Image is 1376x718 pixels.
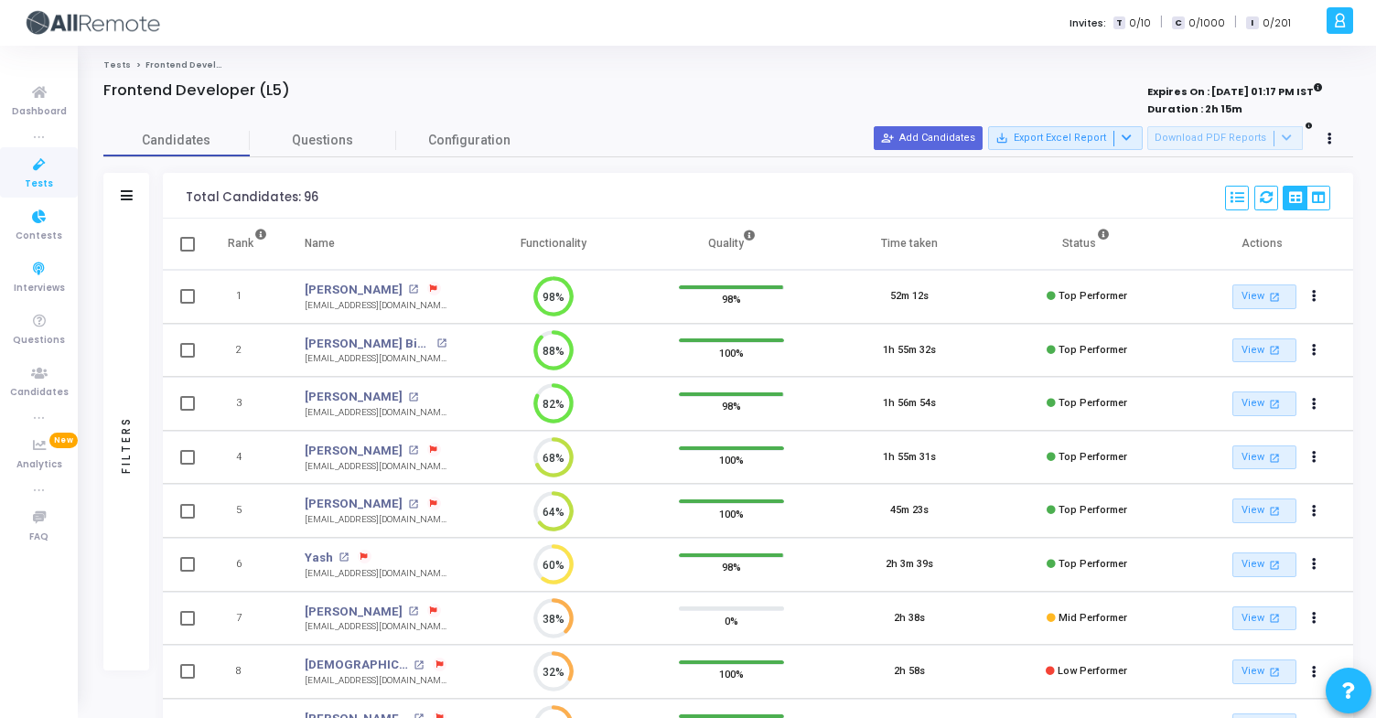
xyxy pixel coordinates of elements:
a: [DEMOGRAPHIC_DATA] [305,656,409,674]
th: Rank [209,219,286,270]
td: 6 [209,538,286,592]
div: [EMAIL_ADDRESS][DOMAIN_NAME] [305,567,446,581]
button: Actions [1301,605,1327,631]
span: 0/10 [1129,16,1151,31]
img: logo [23,5,160,41]
div: 1h 55m 31s [883,450,936,466]
div: Name [305,233,335,253]
mat-icon: save_alt [995,132,1008,145]
a: [PERSON_NAME] Bin [PERSON_NAME] [305,335,432,353]
a: [PERSON_NAME] [305,281,403,299]
span: Frontend Developer (L5) [145,59,257,70]
div: [EMAIL_ADDRESS][DOMAIN_NAME] [305,513,446,527]
a: View [1232,498,1296,523]
div: [EMAIL_ADDRESS][DOMAIN_NAME] [305,299,446,313]
mat-icon: open_in_new [1267,396,1283,412]
span: 0/1000 [1188,16,1225,31]
a: Tests [103,59,131,70]
span: Questions [13,333,65,348]
span: Candidates [103,131,250,150]
th: Functionality [465,219,642,270]
div: 2h 38s [894,611,925,627]
span: Top Performer [1059,290,1127,302]
span: Questions [250,131,396,150]
a: View [1232,445,1296,470]
label: Invites: [1070,16,1106,31]
nav: breadcrumb [103,59,1353,71]
button: Actions [1301,498,1327,524]
span: 98% [722,290,741,308]
mat-icon: open_in_new [408,499,418,509]
span: 0/201 [1263,16,1291,31]
td: 5 [209,484,286,538]
div: [EMAIL_ADDRESS][DOMAIN_NAME] [305,460,446,474]
div: [EMAIL_ADDRESS][DOMAIN_NAME] [305,406,446,420]
mat-icon: open_in_new [1267,503,1283,519]
a: View [1232,659,1296,684]
td: 3 [209,377,286,431]
div: Filters [118,344,134,545]
div: [EMAIL_ADDRESS][DOMAIN_NAME] [305,674,446,688]
div: 2h 58s [894,664,925,680]
span: Interviews [14,281,65,296]
div: Time taken [881,233,938,253]
span: FAQ [29,530,48,545]
a: View [1232,284,1296,309]
span: 98% [722,397,741,415]
span: 100% [719,665,744,683]
th: Quality [642,219,820,270]
td: 8 [209,645,286,699]
a: View [1232,391,1296,416]
a: Yash [305,549,333,567]
span: 100% [719,343,744,361]
strong: Expires On : [DATE] 01:17 PM IST [1147,80,1323,100]
button: Actions [1301,659,1327,685]
button: Actions [1301,284,1327,310]
button: Actions [1301,445,1327,470]
a: View [1232,606,1296,631]
button: Actions [1301,391,1327,417]
span: Dashboard [12,104,67,120]
span: New [49,433,78,448]
td: 4 [209,431,286,485]
span: Top Performer [1059,504,1127,516]
span: | [1160,13,1163,32]
div: 45m 23s [890,503,929,519]
th: Actions [1176,219,1353,270]
mat-icon: open_in_new [408,284,418,295]
button: Export Excel Report [988,126,1143,150]
mat-icon: open_in_new [408,392,418,402]
div: 1h 56m 54s [883,396,936,412]
span: Top Performer [1059,451,1127,463]
span: Candidates [10,385,69,401]
mat-icon: open_in_new [1267,289,1283,305]
span: Tests [25,177,53,192]
mat-icon: open_in_new [1267,664,1283,680]
button: Actions [1301,338,1327,363]
div: [EMAIL_ADDRESS][DOMAIN_NAME] [305,352,446,366]
span: Top Performer [1059,558,1127,570]
mat-icon: open_in_new [408,606,418,616]
h4: Frontend Developer (L5) [103,81,290,100]
mat-icon: person_add_alt [881,132,894,145]
td: 2 [209,324,286,378]
span: Configuration [428,131,511,150]
td: 7 [209,592,286,646]
div: Total Candidates: 96 [186,190,318,205]
strong: Duration : 2h 15m [1147,102,1242,116]
mat-icon: open_in_new [436,338,446,348]
button: Add Candidates [874,126,983,150]
mat-icon: open_in_new [1267,557,1283,573]
a: View [1232,338,1296,363]
div: [EMAIL_ADDRESS][DOMAIN_NAME] [305,620,446,634]
div: 1h 55m 32s [883,343,936,359]
span: 0% [725,611,738,629]
a: [PERSON_NAME] [305,603,403,621]
span: Analytics [16,457,62,473]
span: Mid Performer [1059,612,1127,624]
span: C [1172,16,1184,30]
mat-icon: open_in_new [408,445,418,455]
mat-icon: open_in_new [1267,610,1283,626]
div: 52m 12s [890,289,929,305]
div: View Options [1283,186,1330,210]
